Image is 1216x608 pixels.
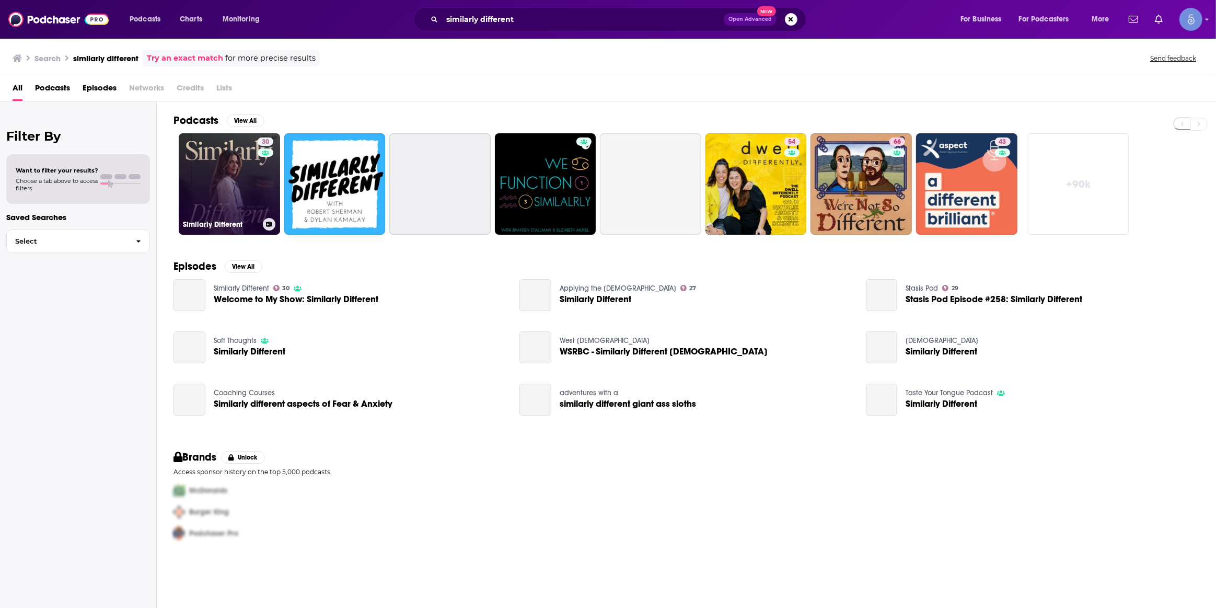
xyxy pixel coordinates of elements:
[173,279,205,311] a: Welcome to My Show: Similarly Different
[223,12,260,27] span: Monitoring
[214,295,378,304] a: Welcome to My Show: Similarly Different
[442,11,724,28] input: Search podcasts, credits, & more...
[6,230,150,253] button: Select
[214,284,269,293] a: Similarly Different
[999,137,1006,147] span: 43
[122,11,174,28] button: open menu
[214,399,392,408] a: Similarly different aspects of Fear & Anxiety
[560,284,676,293] a: Applying the Bible
[724,13,777,26] button: Open AdvancedNew
[757,6,776,16] span: New
[1179,8,1202,31] img: User Profile
[173,260,216,273] h2: Episodes
[177,79,204,101] span: Credits
[173,260,262,273] a: EpisodesView All
[906,284,938,293] a: Stasis Pod
[227,114,264,127] button: View All
[225,260,262,273] button: View All
[173,114,218,127] h2: Podcasts
[73,53,138,63] h3: similarly different
[960,12,1002,27] span: For Business
[6,212,150,222] p: Saved Searches
[560,295,631,304] a: Similarly Different
[906,399,977,408] span: Similarly Different
[147,52,223,64] a: Try an exact match
[83,79,117,101] a: Episodes
[130,12,160,27] span: Podcasts
[560,347,768,356] a: WSRBC - Similarly Different Christians
[173,11,209,28] a: Charts
[942,285,958,291] a: 29
[6,129,150,144] h2: Filter By
[169,501,189,523] img: Second Pro Logo
[173,331,205,363] a: Similarly Different
[13,79,22,101] a: All
[8,9,109,29] img: Podchaser - Follow, Share and Rate Podcasts
[169,523,189,544] img: Third Pro Logo
[7,238,128,245] span: Select
[214,388,275,397] a: Coaching Courses
[784,137,800,146] a: 54
[214,336,257,345] a: Soft Thoughts
[1151,10,1167,28] a: Show notifications dropdown
[1179,8,1202,31] span: Logged in as Spiral5-G1
[215,11,273,28] button: open menu
[866,331,898,363] a: Similarly Different
[273,285,290,291] a: 30
[906,388,993,397] a: Taste Your Tongue Podcast
[423,7,816,31] div: Search podcasts, credits, & more...
[1028,133,1129,235] a: +90k
[34,53,61,63] h3: Search
[519,279,551,311] a: Similarly Different
[179,133,280,235] a: 30Similarly Different
[789,137,796,147] span: 54
[560,347,768,356] span: WSRBC - Similarly Different [DEMOGRAPHIC_DATA]
[952,286,958,291] span: 29
[1125,10,1142,28] a: Show notifications dropdown
[519,384,551,416] a: similarly different giant ass sloths
[16,167,98,174] span: Want to filter your results?
[810,133,912,235] a: 66
[690,286,697,291] span: 27
[173,114,264,127] a: PodcastsView All
[16,177,98,192] span: Choose a tab above to access filters.
[906,295,1082,304] a: Stasis Pod Episode #258: Similarly Different
[221,451,265,464] button: Unlock
[1019,12,1069,27] span: For Podcasters
[906,347,977,356] a: Similarly Different
[183,220,259,229] h3: Similarly Different
[173,451,217,464] h2: Brands
[866,279,898,311] a: Stasis Pod Episode #258: Similarly Different
[560,336,650,345] a: West Sayville Reformed Bible Church
[173,468,1199,476] p: Access sponsor history on the top 5,000 podcasts.
[916,133,1017,235] a: 43
[35,79,70,101] a: Podcasts
[173,384,205,416] a: Similarly different aspects of Fear & Anxiety
[560,399,696,408] a: similarly different giant ass sloths
[225,52,316,64] span: for more precise results
[680,285,697,291] a: 27
[705,133,807,235] a: 54
[889,137,905,146] a: 66
[995,137,1011,146] a: 43
[189,529,238,538] span: Podchaser Pro
[866,384,898,416] a: Similarly Different
[1084,11,1122,28] button: open menu
[1012,11,1084,28] button: open menu
[189,486,227,495] span: McDonalds
[180,12,202,27] span: Charts
[129,79,164,101] span: Networks
[1092,12,1109,27] span: More
[728,17,772,22] span: Open Advanced
[906,336,978,345] a: Wye Bible Church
